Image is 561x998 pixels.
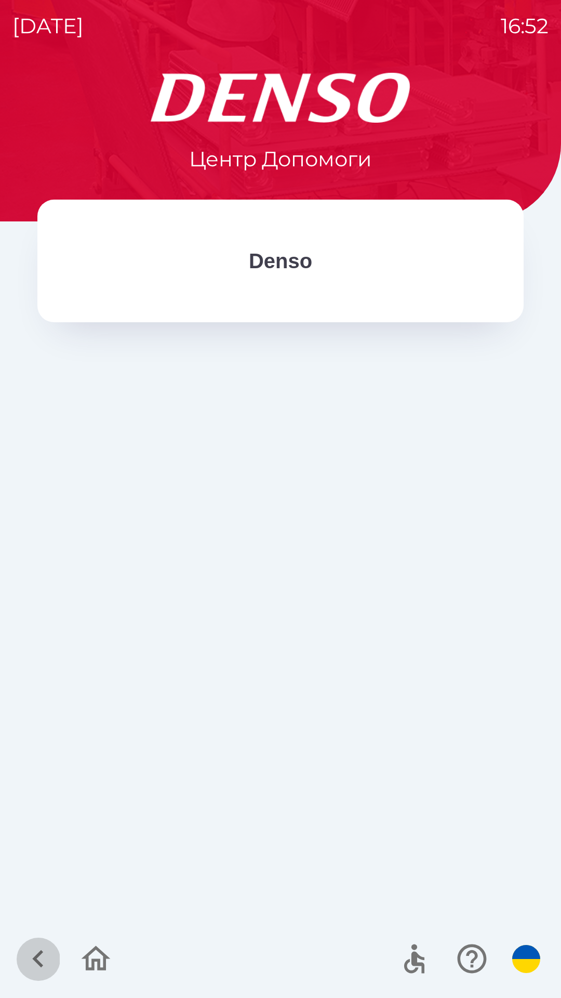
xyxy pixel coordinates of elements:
p: Центр Допомоги [189,143,372,175]
p: 16:52 [501,10,549,42]
p: [DATE] [12,10,84,42]
p: Denso [249,245,312,277]
img: Logo [37,73,524,123]
img: uk flag [512,945,540,973]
